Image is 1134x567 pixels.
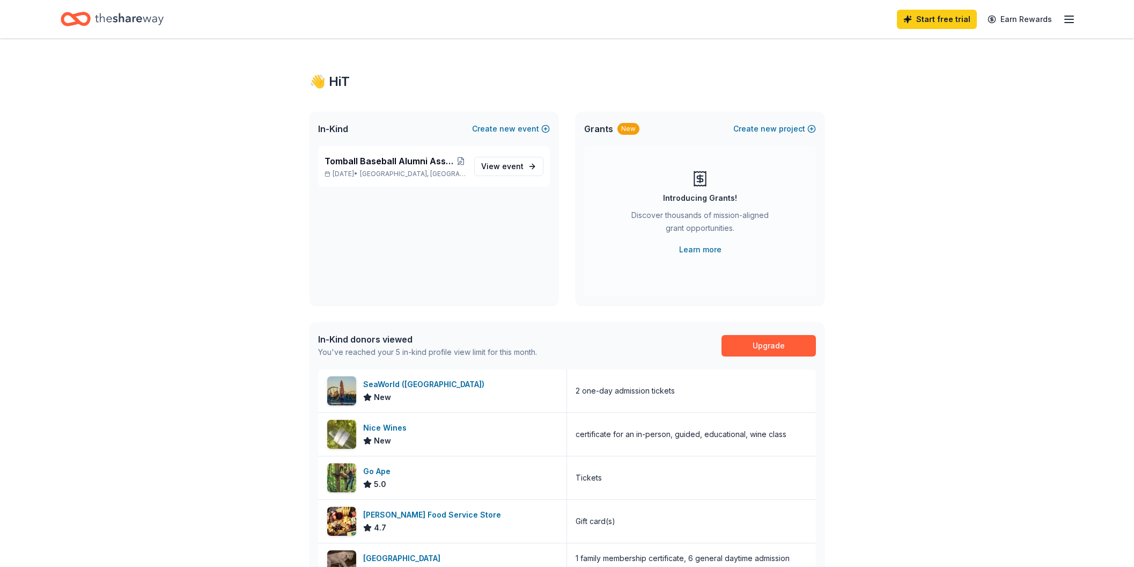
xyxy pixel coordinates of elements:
[576,428,786,441] div: certificate for an in-person, guided, educational, wine class
[663,192,737,205] div: Introducing Grants!
[981,10,1058,29] a: Earn Rewards
[474,157,543,176] a: View event
[584,122,613,135] span: Grants
[472,122,550,135] button: Createnewevent
[61,6,164,32] a: Home
[502,162,524,171] span: event
[733,122,816,135] button: Createnewproject
[363,508,505,521] div: [PERSON_NAME] Food Service Store
[318,346,537,359] div: You've reached your 5 in-kind profile view limit for this month.
[363,421,411,434] div: Nice Wines
[679,243,721,256] a: Learn more
[363,552,445,565] div: [GEOGRAPHIC_DATA]
[360,170,466,178] span: [GEOGRAPHIC_DATA], [GEOGRAPHIC_DATA]
[325,155,456,168] span: Tomball Baseball Alumni Association 26th Annual Golf Tournament
[374,434,391,447] span: New
[327,507,356,536] img: Image for Gordon Food Service Store
[897,10,977,29] a: Start free trial
[617,123,639,135] div: New
[499,122,516,135] span: new
[310,73,824,90] div: 👋 Hi T
[327,463,356,492] img: Image for Go Ape
[363,465,395,478] div: Go Ape
[576,471,602,484] div: Tickets
[327,376,356,405] img: Image for SeaWorld (San Antonio)
[318,122,348,135] span: In-Kind
[318,333,537,346] div: In-Kind donors viewed
[576,384,675,397] div: 2 one-day admission tickets
[374,521,386,534] span: 4.7
[721,335,816,357] a: Upgrade
[374,391,391,404] span: New
[481,160,524,173] span: View
[761,122,777,135] span: new
[576,515,615,528] div: Gift card(s)
[363,378,489,391] div: SeaWorld ([GEOGRAPHIC_DATA])
[627,209,773,239] div: Discover thousands of mission-aligned grant opportunities.
[374,478,386,491] span: 5.0
[325,170,466,178] p: [DATE] •
[327,420,356,449] img: Image for Nice Wines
